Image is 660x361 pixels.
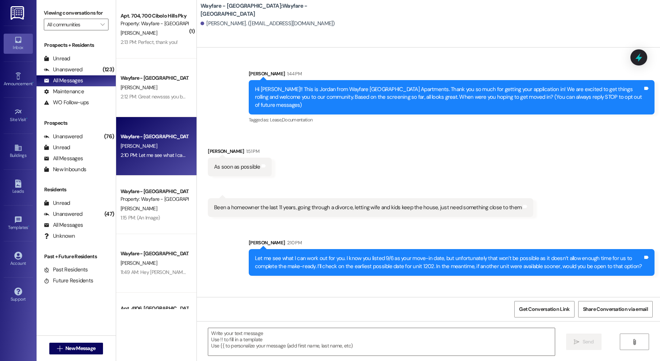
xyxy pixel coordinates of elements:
button: New Message [49,343,103,354]
span: [PERSON_NAME] [121,260,157,266]
div: (123) [101,64,116,75]
span: [PERSON_NAME] [121,205,157,212]
span: • [33,80,34,85]
div: WO Follow-ups [44,99,89,106]
div: Unknown [44,232,75,240]
div: (76) [102,131,116,142]
div: Wayfare - [GEOGRAPHIC_DATA] [121,74,188,82]
button: Send [566,334,602,350]
a: Inbox [4,34,33,53]
div: Apt. 4106, [GEOGRAPHIC_DATA] [121,305,188,312]
span: Lease , [270,117,282,123]
div: Unread [44,55,70,63]
div: Property: Wayfare - [GEOGRAPHIC_DATA] [121,20,188,27]
button: Share Conversation via email [578,301,653,317]
div: All Messages [44,221,83,229]
div: Past Residents [44,266,88,274]
div: [PERSON_NAME] [208,147,272,158]
span: Send [583,338,594,346]
input: All communities [47,19,97,30]
span: [PERSON_NAME] [121,30,157,36]
span: • [28,224,29,229]
div: 1:15 PM: (An Image) [121,214,160,221]
div: Maintenance [44,88,84,95]
div: Hi [PERSON_NAME]!! This is Jordan from Wayfare [GEOGRAPHIC_DATA] Apartments. Thank you so much fo... [255,86,643,109]
a: Templates • [4,214,33,233]
div: Unanswered [44,210,83,218]
img: ResiDesk Logo [11,6,26,20]
i:  [574,339,579,345]
div: [PERSON_NAME]. ([EMAIL_ADDRESS][DOMAIN_NAME]) [201,20,335,27]
i:  [57,346,62,351]
span: Get Conversation Link [519,305,569,313]
div: Let me see what I can work out for you. I know you listed 9/6 as your move-in date, but unfortuna... [255,255,643,270]
div: 11:49 AM: Hey [PERSON_NAME]! Just checking in to see how everything is going! [121,269,289,275]
div: Prospects [37,119,116,127]
div: All Messages [44,155,83,162]
div: 2:13 PM: Perfect, thank you! [121,39,178,45]
div: 1:51 PM [244,147,259,155]
div: [PERSON_NAME] [249,70,655,80]
span: Share Conversation via email [583,305,648,313]
div: Wayfare - [GEOGRAPHIC_DATA] [121,133,188,140]
b: Wayfare - [GEOGRAPHIC_DATA]: Wayfare - [GEOGRAPHIC_DATA] [201,2,347,18]
span: • [26,116,27,121]
span: New Message [65,345,95,352]
a: Account [4,249,33,269]
div: Apt. 704, 700 Cibolo Hills Pky [121,12,188,20]
div: As soon as possible [214,163,260,171]
div: Wayfare - [GEOGRAPHIC_DATA] [121,250,188,257]
i:  [100,22,104,27]
i:  [632,339,637,345]
a: Site Visit • [4,106,33,125]
div: New Inbounds [44,166,86,173]
div: 2:12 PM: Great newssss you both are approved!!🤩 [121,93,228,100]
a: Buildings [4,142,33,161]
div: Been a homeowner the last 11 years, going through a divorce, letting wife and kids keep the house... [214,204,522,211]
div: Unanswered [44,66,83,74]
div: Prospects + Residents [37,41,116,49]
div: Wayfare - [GEOGRAPHIC_DATA] [121,188,188,195]
a: Leads [4,177,33,197]
div: Residents [37,186,116,193]
div: Past + Future Residents [37,253,116,260]
div: 1:44 PM [285,70,302,78]
span: [PERSON_NAME] [121,143,157,149]
div: Property: Wayfare - [GEOGRAPHIC_DATA] [121,195,188,203]
div: Unread [44,199,70,207]
div: Unanswered [44,133,83,140]
div: Tagged as: [249,114,655,125]
span: Documentation [282,117,313,123]
button: Get Conversation Link [514,301,574,317]
div: Future Residents [44,277,93,285]
span: [PERSON_NAME] [121,84,157,91]
div: Unread [44,144,70,151]
div: All Messages [44,77,83,84]
div: (47) [103,208,116,220]
div: 2:10 PM [285,239,302,247]
label: Viewing conversations for [44,7,108,19]
div: [PERSON_NAME] [249,239,655,249]
a: Support [4,285,33,305]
